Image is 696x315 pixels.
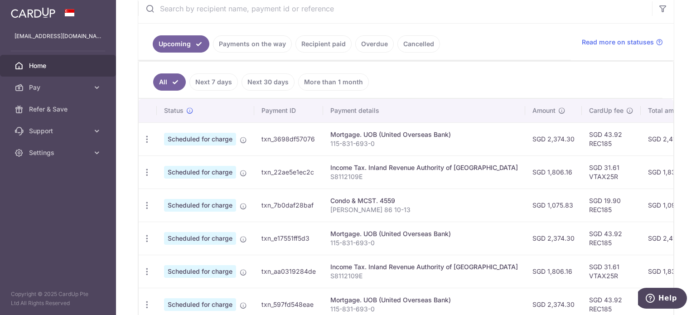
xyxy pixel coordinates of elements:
[525,122,582,155] td: SGD 2,374.30
[330,172,518,181] p: S8112109E
[298,73,369,91] a: More than 1 month
[582,255,641,288] td: SGD 31.61 VTAX25R
[525,155,582,189] td: SGD 1,806.16
[164,265,236,278] span: Scheduled for charge
[11,7,55,18] img: CardUp
[164,199,236,212] span: Scheduled for charge
[330,305,518,314] p: 115-831-693-0
[29,126,89,136] span: Support
[254,222,323,255] td: txn_e17551ff5d3
[254,122,323,155] td: txn_3698df57076
[525,255,582,288] td: SGD 1,806.16
[164,133,236,145] span: Scheduled for charge
[582,222,641,255] td: SGD 43.92 REC185
[29,105,89,114] span: Refer & Save
[295,35,352,53] a: Recipient paid
[189,73,238,91] a: Next 7 days
[254,99,323,122] th: Payment ID
[164,232,236,245] span: Scheduled for charge
[648,106,678,115] span: Total amt.
[330,163,518,172] div: Income Tax. Inland Revenue Authority of [GEOGRAPHIC_DATA]
[330,262,518,271] div: Income Tax. Inland Revenue Authority of [GEOGRAPHIC_DATA]
[29,83,89,92] span: Pay
[638,288,687,310] iframe: Opens a widget where you can find more information
[525,222,582,255] td: SGD 2,374.30
[525,189,582,222] td: SGD 1,075.83
[153,35,209,53] a: Upcoming
[589,106,623,115] span: CardUp fee
[330,205,518,214] p: [PERSON_NAME] 86 10-13
[213,35,292,53] a: Payments on the way
[582,38,663,47] a: Read more on statuses
[242,73,295,91] a: Next 30 days
[582,122,641,155] td: SGD 43.92 REC185
[582,155,641,189] td: SGD 31.61 VTAX25R
[164,298,236,311] span: Scheduled for charge
[330,238,518,247] p: 115-831-693-0
[532,106,556,115] span: Amount
[330,196,518,205] div: Condo & MCST. 4559
[355,35,394,53] a: Overdue
[14,32,101,41] p: [EMAIL_ADDRESS][DOMAIN_NAME]
[582,189,641,222] td: SGD 19.90 REC185
[323,99,525,122] th: Payment details
[330,229,518,238] div: Mortgage. UOB (United Overseas Bank)
[330,130,518,139] div: Mortgage. UOB (United Overseas Bank)
[29,148,89,157] span: Settings
[330,139,518,148] p: 115-831-693-0
[153,73,186,91] a: All
[254,189,323,222] td: txn_7b0daf28baf
[397,35,440,53] a: Cancelled
[164,166,236,179] span: Scheduled for charge
[164,106,184,115] span: Status
[330,271,518,281] p: S8112109E
[330,296,518,305] div: Mortgage. UOB (United Overseas Bank)
[254,255,323,288] td: txn_aa0319284de
[582,38,654,47] span: Read more on statuses
[254,155,323,189] td: txn_22ae5e1ec2c
[29,61,89,70] span: Home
